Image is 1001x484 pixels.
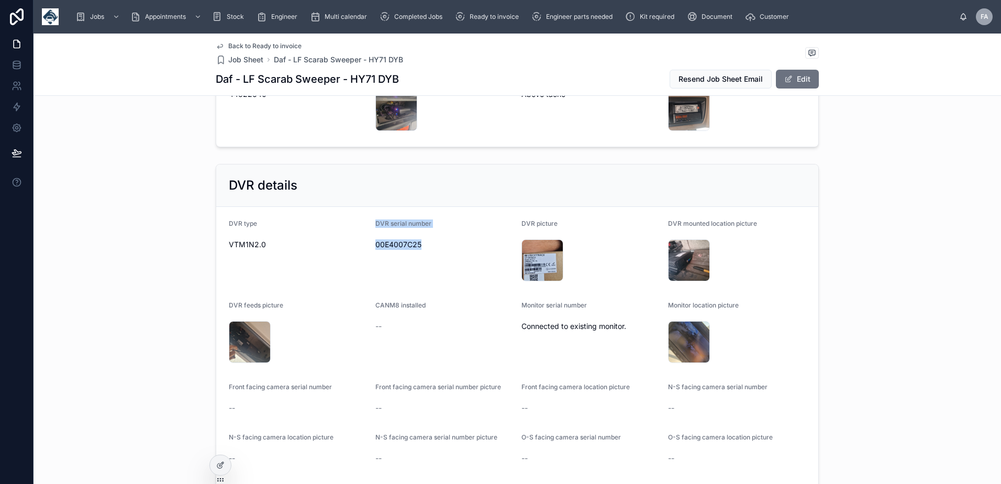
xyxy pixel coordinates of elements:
span: -- [375,321,382,332]
span: VTM1N2.0 [229,239,367,250]
a: Job Sheet [216,54,263,65]
span: Document [702,13,732,21]
span: Connected to existing monitor. [521,321,660,332]
span: Stock [227,13,244,21]
a: Document [684,7,740,26]
span: Engineer parts needed [546,13,613,21]
span: Resend Job Sheet Email [679,74,763,84]
a: Completed Jobs [376,7,450,26]
span: FA [981,13,988,21]
a: Ready to invoice [452,7,526,26]
span: -- [375,403,382,413]
a: Appointments [127,7,207,26]
span: Appointments [145,13,186,21]
a: Daf - LF Scarab Sweeper - HY71 DYB [274,54,403,65]
span: Customer [760,13,789,21]
span: -- [668,453,674,464]
span: 00E4007C25 [375,239,514,250]
span: DVR serial number [375,219,431,227]
span: CANM8 installed [375,301,426,309]
a: Engineer parts needed [528,7,620,26]
a: Back to Ready to invoice [216,42,302,50]
span: Engineer [271,13,297,21]
div: scrollable content [67,5,959,28]
span: DVR picture [521,219,558,227]
button: Resend Job Sheet Email [670,70,772,89]
span: Kit required [640,13,674,21]
span: Jobs [90,13,104,21]
span: -- [521,453,528,464]
span: O-S facing camera serial number [521,433,621,441]
span: Completed Jobs [394,13,442,21]
span: -- [521,403,528,413]
span: Monitor location picture [668,301,739,309]
span: -- [668,403,674,413]
span: Front facing camera serial number picture [375,383,501,391]
span: DVR type [229,219,257,227]
span: -- [375,453,382,464]
span: N-S facing camera location picture [229,433,333,441]
h1: Daf - LF Scarab Sweeper - HY71 DYB [216,72,399,86]
span: O-S facing camera location picture [668,433,773,441]
span: Monitor serial number [521,301,587,309]
span: Front facing camera serial number [229,383,332,391]
span: Job Sheet [228,54,263,65]
button: Edit [776,70,819,89]
span: Back to Ready to invoice [228,42,302,50]
span: N-S facing camera serial number [668,383,768,391]
span: Multi calendar [325,13,367,21]
span: DVR feeds picture [229,301,283,309]
span: DVR mounted location picture [668,219,757,227]
span: Front facing camera location picture [521,383,630,391]
span: N-S facing camera serial number picture [375,433,497,441]
h2: DVR details [229,177,297,194]
a: Jobs [72,7,125,26]
img: App logo [42,8,59,25]
span: Ready to invoice [470,13,519,21]
span: -- [229,403,235,413]
a: Customer [742,7,796,26]
a: Kit required [622,7,682,26]
a: Multi calendar [307,7,374,26]
span: -- [229,453,235,464]
a: Engineer [253,7,305,26]
a: Stock [209,7,251,26]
